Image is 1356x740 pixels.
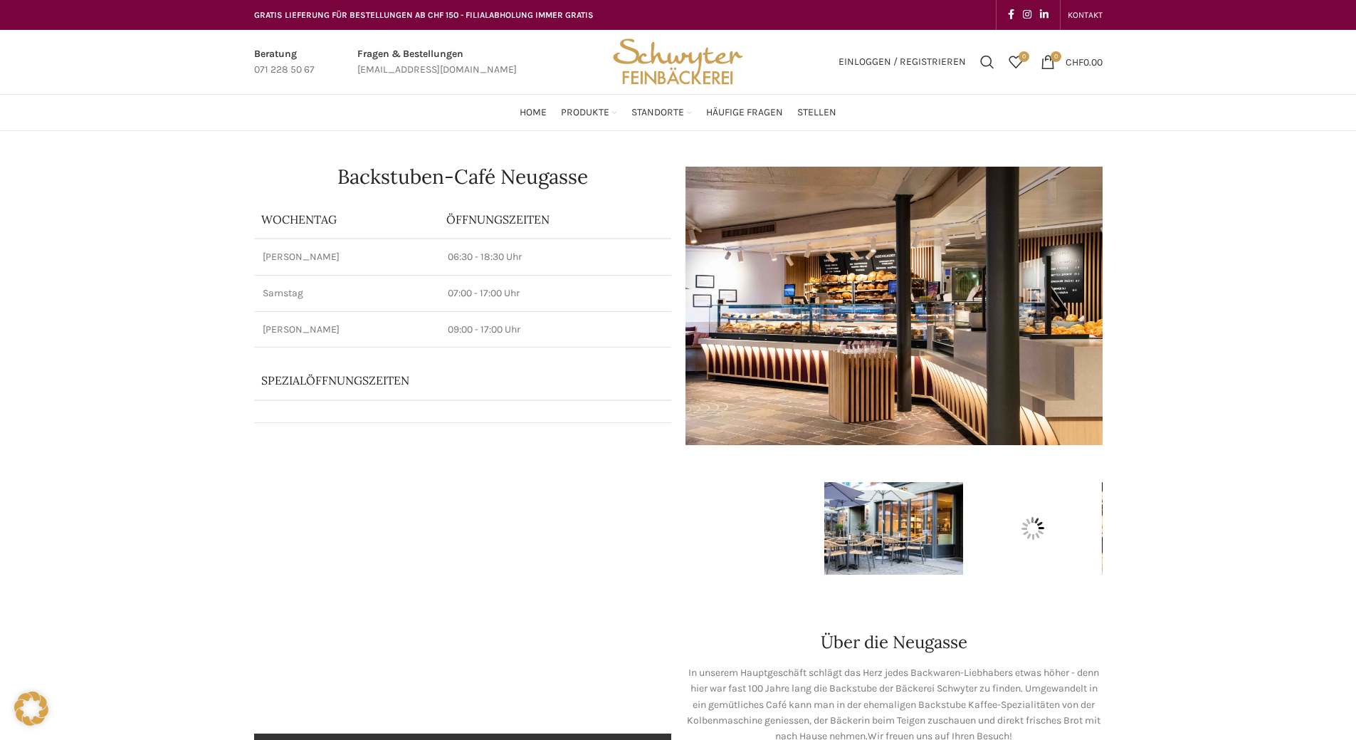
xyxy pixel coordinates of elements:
[1102,482,1241,575] img: schwyter-10
[520,106,547,120] span: Home
[1002,48,1030,76] div: Meine Wunschliste
[608,30,747,94] img: Bäckerei Schwyter
[1002,48,1030,76] a: 0
[520,98,547,127] a: Home
[1019,5,1036,25] a: Instagram social link
[254,46,315,78] a: Infobox link
[263,250,431,264] p: [PERSON_NAME]
[973,48,1002,76] a: Suchen
[706,106,783,120] span: Häufige Fragen
[631,98,692,127] a: Standorte
[561,106,609,120] span: Produkte
[247,98,1110,127] div: Main navigation
[448,286,663,301] p: 07:00 - 17:00 Uhr
[1034,48,1110,76] a: 0 CHF0.00
[446,212,664,227] p: ÖFFNUNGSZEITEN
[963,482,1102,575] img: schwyter-12
[263,286,431,301] p: Samstag
[797,98,836,127] a: Stellen
[1061,1,1110,29] div: Secondary navigation
[839,57,966,67] span: Einloggen / Registrieren
[608,55,747,67] a: Site logo
[1068,1,1103,29] a: KONTAKT
[706,98,783,127] a: Häufige Fragen
[1004,5,1019,25] a: Facebook social link
[448,323,663,337] p: 09:00 - 17:00 Uhr
[448,250,663,264] p: 06:30 - 18:30 Uhr
[254,10,594,20] span: GRATIS LIEFERUNG FÜR BESTELLUNGEN AB CHF 150 - FILIALABHOLUNG IMMER GRATIS
[261,372,624,388] p: Spezialöffnungszeiten
[254,167,671,187] h1: Backstuben-Café Neugasse
[685,482,824,575] img: schwyter-17
[824,482,963,575] img: schwyter-61
[685,634,1103,651] h2: Über die Neugasse
[1066,56,1083,68] span: CHF
[561,98,617,127] a: Produkte
[1066,56,1103,68] bdi: 0.00
[797,106,836,120] span: Stellen
[1036,5,1053,25] a: Linkedin social link
[831,48,973,76] a: Einloggen / Registrieren
[1051,51,1061,62] span: 0
[357,46,517,78] a: Infobox link
[261,212,432,227] p: Wochentag
[1019,51,1029,62] span: 0
[631,106,684,120] span: Standorte
[263,323,431,337] p: [PERSON_NAME]
[1068,10,1103,20] span: KONTAKT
